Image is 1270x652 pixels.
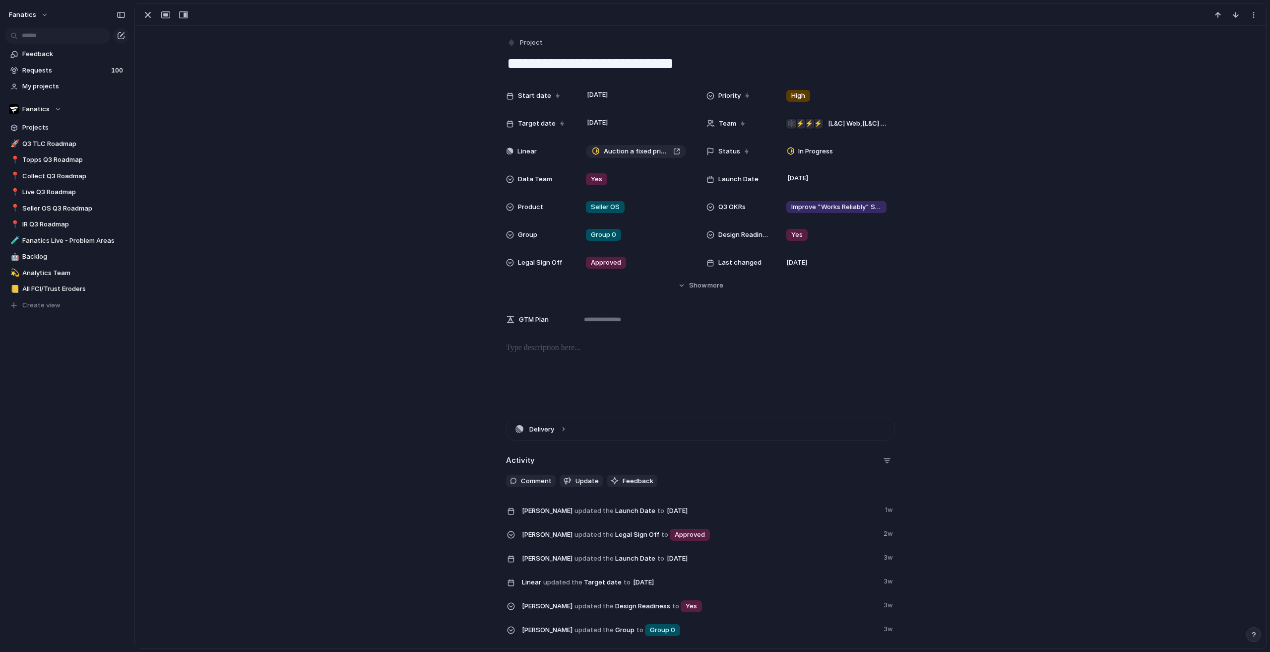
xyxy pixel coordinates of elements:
[111,66,125,75] span: 100
[718,146,740,156] span: Status
[22,252,126,262] span: Backlog
[884,575,895,586] span: 3w
[5,282,129,296] a: 📒All FCI/Trust Eroders
[520,38,543,48] span: Project
[521,476,552,486] span: Comment
[631,577,657,588] span: [DATE]
[10,170,17,182] div: 📍
[798,146,833,156] span: In Progress
[518,119,556,129] span: Target date
[522,578,541,587] span: Linear
[10,138,17,149] div: 🚀
[5,266,129,281] a: 💫Analytics Team
[522,527,878,542] span: Legal Sign Off
[664,505,691,517] span: [DATE]
[686,601,697,611] span: Yes
[804,119,814,129] div: ⚡
[584,117,611,129] span: [DATE]
[672,601,679,611] span: to
[10,251,17,263] div: 🤖
[518,174,552,184] span: Data Team
[10,187,17,198] div: 📍
[884,527,895,539] span: 2w
[9,139,19,149] button: 🚀
[786,258,807,268] span: [DATE]
[10,235,17,246] div: 🧪
[791,202,882,212] span: Improve "Works Reliably" Satisfaction from 60% to 80%
[5,249,129,264] a: 🤖Backlog
[522,551,878,566] span: Launch Date
[661,530,668,540] span: to
[522,503,879,518] span: Launch Date
[22,104,50,114] span: Fanatics
[522,530,572,540] span: [PERSON_NAME]
[5,137,129,151] a: 🚀Q3 TLC Roadmap
[785,172,811,184] span: [DATE]
[791,91,805,101] span: High
[5,169,129,184] a: 📍Collect Q3 Roadmap
[5,201,129,216] a: 📍Seller OS Q3 Roadmap
[22,268,126,278] span: Analytics Team
[518,202,543,212] span: Product
[9,219,19,229] button: 📍
[689,281,707,290] span: Show
[884,551,895,563] span: 3w
[813,119,823,129] div: ⚡
[519,315,549,325] span: GTM Plan
[575,476,599,486] span: Update
[543,578,582,587] span: updated the
[664,553,691,565] span: [DATE]
[607,475,657,488] button: Feedback
[10,219,17,230] div: 📍
[522,601,572,611] span: [PERSON_NAME]
[522,506,572,516] span: [PERSON_NAME]
[506,475,556,488] button: Comment
[507,418,894,440] button: Delivery
[9,187,19,197] button: 📍
[657,506,664,516] span: to
[718,230,770,240] span: Design Readiness
[5,217,129,232] a: 📍IR Q3 Roadmap
[522,554,572,564] span: [PERSON_NAME]
[9,155,19,165] button: 📍
[636,625,643,635] span: to
[707,281,723,290] span: more
[517,146,537,156] span: Linear
[884,622,895,634] span: 3w
[591,258,621,268] span: Approved
[623,476,653,486] span: Feedback
[584,89,611,101] span: [DATE]
[5,233,129,248] div: 🧪Fanatics Live - Problem Areas
[791,230,803,240] span: Yes
[5,47,129,62] a: Feedback
[522,598,878,613] span: Design Readiness
[591,202,620,212] span: Seller OS
[591,174,602,184] span: Yes
[828,119,887,129] span: [L&C] Web , [L&C] Backend , [L&C] iOS , [L&C] Android
[22,219,126,229] span: IR Q3 Roadmap
[5,152,129,167] a: 📍Topps Q3 Roadmap
[560,475,603,488] button: Update
[718,91,741,101] span: Priority
[574,554,614,564] span: updated the
[506,455,535,466] h2: Activity
[719,119,736,129] span: Team
[586,145,686,158] a: Auction a fixed price spot
[10,267,17,279] div: 💫
[5,185,129,200] a: 📍Live Q3 Roadmap
[574,625,614,635] span: updated the
[885,503,895,515] span: 1w
[10,154,17,166] div: 📍
[9,268,19,278] button: 💫
[786,119,796,129] div: 🕸
[10,203,17,214] div: 📍
[9,10,36,20] span: fanatics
